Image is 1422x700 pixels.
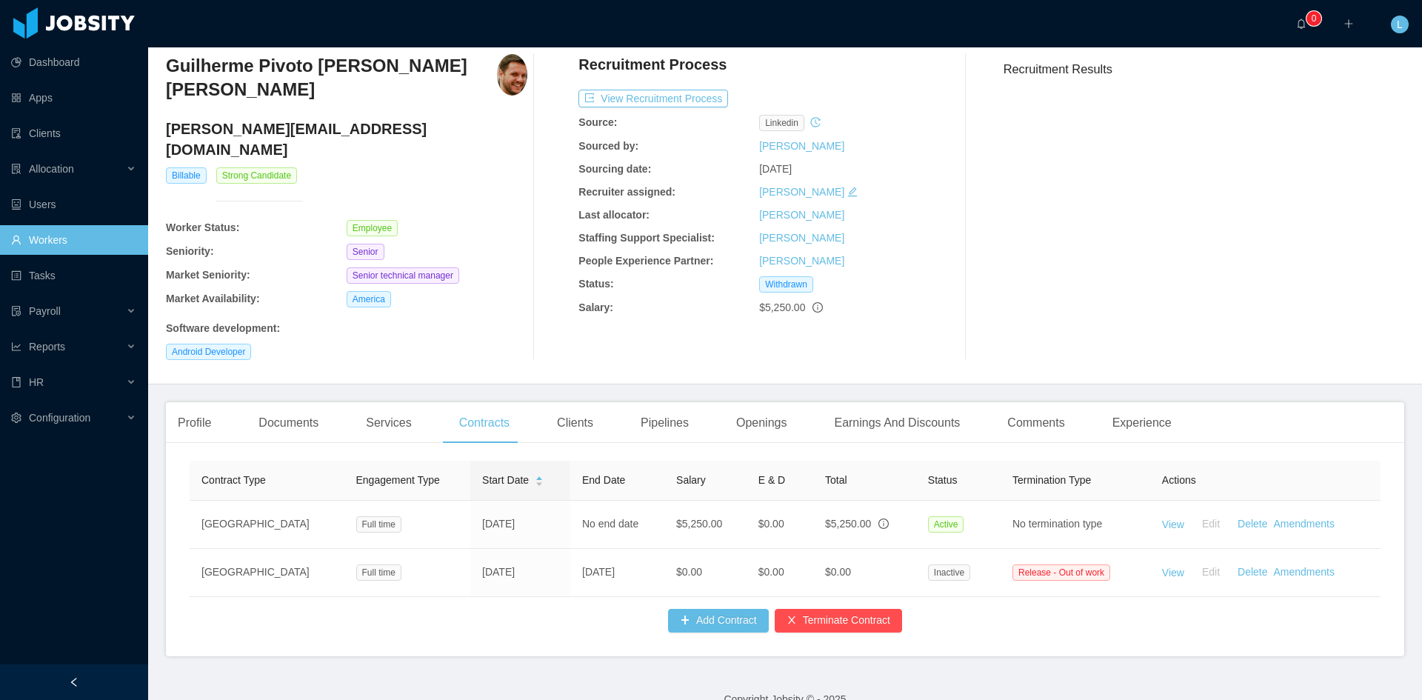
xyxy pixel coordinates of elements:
td: [DATE] [570,549,664,597]
span: L [1397,16,1403,33]
button: icon: plusAdd Contract [668,609,769,633]
td: [GEOGRAPHIC_DATA] [190,549,344,597]
div: Clients [545,402,605,444]
span: Active [928,516,964,533]
b: Source: [578,116,617,128]
a: icon: pie-chartDashboard [11,47,136,77]
td: [DATE] [470,549,570,597]
div: Earnings And Discounts [822,402,972,444]
div: Sort [535,474,544,484]
span: Senior [347,244,384,260]
td: [DATE] [470,501,570,549]
b: Sourced by: [578,140,638,152]
i: icon: file-protect [11,306,21,316]
span: Total [825,474,847,486]
i: icon: bell [1296,19,1306,29]
i: icon: history [810,117,821,127]
i: icon: setting [11,413,21,423]
h4: [PERSON_NAME][EMAIL_ADDRESS][DOMAIN_NAME] [166,119,527,160]
b: Staffing Support Specialist: [578,232,715,244]
span: Employee [347,220,398,236]
div: Profile [166,402,223,444]
span: $0.00 [825,566,851,578]
span: Payroll [29,305,61,317]
a: icon: appstoreApps [11,83,136,113]
h3: Guilherme Pivoto [PERSON_NAME] [PERSON_NAME] [166,54,497,102]
img: 45b4e4a5-194b-4f25-ac2d-cc57900a09ad_664eae34323bf-400w.png [497,54,527,96]
a: icon: userWorkers [11,225,136,255]
div: Documents [247,402,330,444]
b: People Experience Partner: [578,255,713,267]
span: Reports [29,341,65,353]
span: linkedin [759,115,804,131]
a: Amendments [1274,518,1335,530]
span: $5,250.00 [825,518,871,530]
b: Status: [578,278,613,290]
span: Start Date [482,473,529,488]
span: Android Developer [166,344,251,360]
span: Full time [356,516,401,533]
span: Salary [676,474,706,486]
a: [PERSON_NAME] [759,232,844,244]
span: Release - Out of work [1012,564,1110,581]
span: Engagement Type [356,474,440,486]
span: $0.00 [758,566,784,578]
span: Termination Type [1012,474,1091,486]
div: Openings [724,402,799,444]
a: Delete [1238,566,1267,578]
span: Configuration [29,412,90,424]
b: Seniority: [166,245,214,257]
i: icon: caret-up [535,474,544,479]
span: Billable [166,167,207,184]
span: E & D [758,474,786,486]
td: No end date [570,501,664,549]
b: Salary: [578,301,613,313]
td: No termination type [1001,501,1150,549]
span: info-circle [812,302,823,313]
a: Amendments [1274,566,1335,578]
span: $5,250.00 [676,518,722,530]
span: Full time [356,564,401,581]
div: Services [354,402,423,444]
a: View [1162,566,1184,578]
i: icon: book [11,377,21,387]
span: Strong Candidate [216,167,297,184]
i: icon: line-chart [11,341,21,352]
button: Edit [1184,513,1232,536]
a: View [1162,518,1184,530]
a: icon: robotUsers [11,190,136,219]
a: icon: profileTasks [11,261,136,290]
span: $0.00 [676,566,702,578]
i: icon: solution [11,164,21,174]
h3: Recruitment Results [1004,60,1404,79]
a: icon: exportView Recruitment Process [578,93,728,104]
b: Recruiter assigned: [578,186,675,198]
div: Comments [995,402,1076,444]
span: End Date [582,474,625,486]
div: Experience [1101,402,1184,444]
sup: 0 [1306,11,1321,26]
span: Senior technical manager [347,267,459,284]
span: info-circle [878,519,889,529]
span: Withdrawn [759,276,813,293]
div: Pipelines [629,402,701,444]
b: Software development : [166,322,280,334]
i: icon: plus [1343,19,1354,29]
a: [PERSON_NAME] [759,255,844,267]
td: [GEOGRAPHIC_DATA] [190,501,344,549]
span: Status [928,474,958,486]
button: icon: exportView Recruitment Process [578,90,728,107]
a: [PERSON_NAME] [759,186,844,198]
i: icon: caret-down [535,480,544,484]
span: HR [29,376,44,388]
b: Last allocator: [578,209,650,221]
span: $5,250.00 [759,301,805,313]
i: icon: edit [847,187,858,197]
span: Contract Type [201,474,266,486]
span: $0.00 [758,518,784,530]
a: icon: auditClients [11,119,136,148]
a: [PERSON_NAME] [759,140,844,152]
button: Edit [1184,561,1232,584]
span: Allocation [29,163,74,175]
h4: Recruitment Process [578,54,727,75]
